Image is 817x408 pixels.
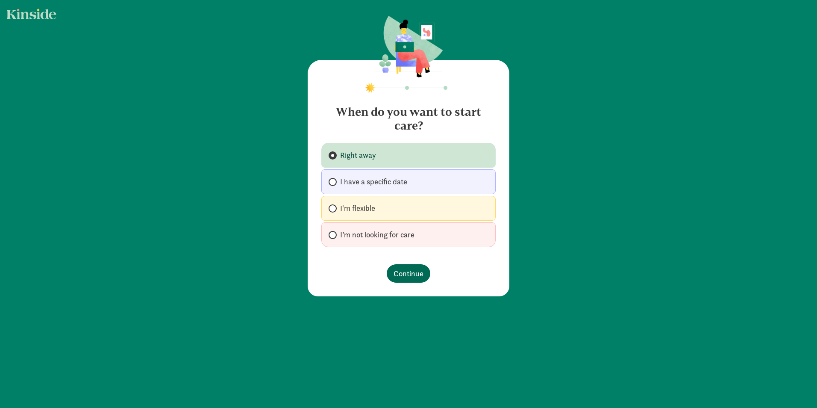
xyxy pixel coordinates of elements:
span: I have a specific date [340,177,407,187]
span: Continue [394,268,423,279]
h4: When do you want to start care? [321,98,496,133]
span: I'm flexible [340,203,375,213]
button: Continue [387,264,430,283]
span: I’m not looking for care [340,230,414,240]
span: Right away [340,150,376,160]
